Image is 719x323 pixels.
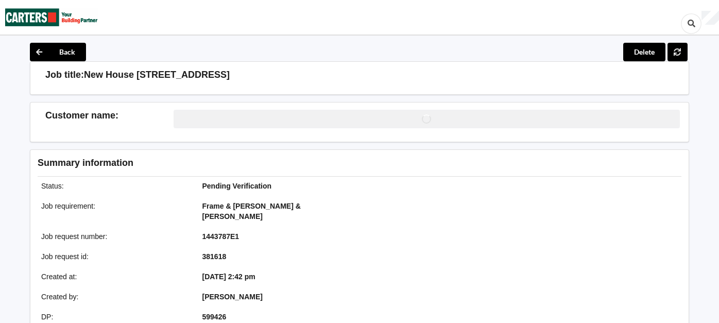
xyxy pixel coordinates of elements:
[34,271,195,282] div: Created at :
[202,293,263,301] b: [PERSON_NAME]
[34,312,195,322] div: DP :
[5,1,98,34] img: Carters
[34,251,195,262] div: Job request id :
[202,273,255,281] b: [DATE] 2:42 pm
[202,313,227,321] b: 599426
[84,69,230,81] h3: New House [STREET_ADDRESS]
[701,11,719,25] div: User Profile
[45,69,84,81] h3: Job title:
[202,182,272,190] b: Pending Verification
[45,110,174,122] h3: Customer name :
[202,232,239,241] b: 1443787E1
[623,43,665,61] button: Delete
[30,43,86,61] button: Back
[38,157,517,169] h3: Summary information
[34,181,195,191] div: Status :
[202,202,301,220] b: Frame & [PERSON_NAME] & [PERSON_NAME]
[202,252,227,261] b: 381618
[34,201,195,222] div: Job requirement :
[34,231,195,242] div: Job request number :
[34,292,195,302] div: Created by :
